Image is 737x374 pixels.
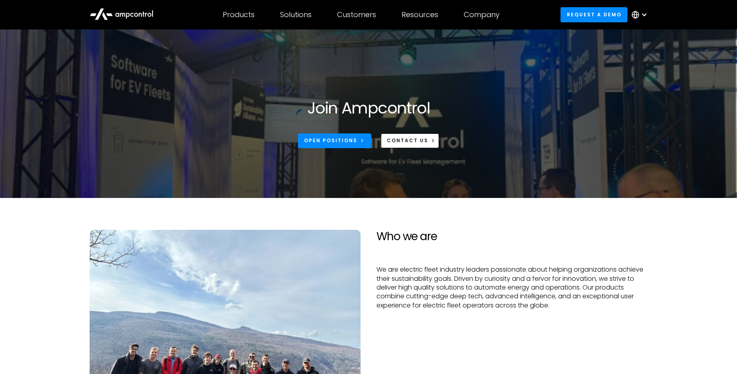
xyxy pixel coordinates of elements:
[298,133,371,148] a: Open Positions
[464,10,500,19] div: Company
[280,10,312,19] div: Solutions
[402,10,438,19] div: Resources
[381,133,439,148] a: CONTACT US
[307,98,430,117] h1: Join Ampcontrol
[337,10,376,19] div: Customers
[223,10,255,19] div: Products
[561,7,627,22] a: Request a demo
[387,137,428,144] div: CONTACT US
[304,137,357,144] div: Open Positions
[376,265,647,310] p: We are electric fleet industry leaders passionate about helping organizations achieve their susta...
[376,230,647,243] h2: Who we are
